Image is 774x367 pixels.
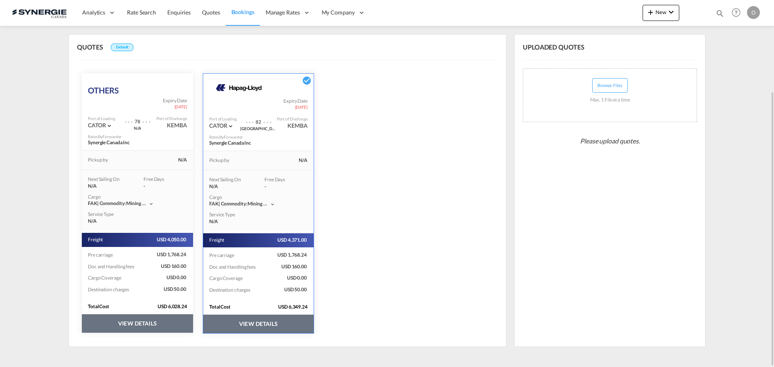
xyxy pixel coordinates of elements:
div: O [747,6,760,19]
span: | [218,201,220,207]
span: Destination charges [209,287,251,293]
div: Pickup by [209,157,229,164]
img: 1f56c880d42311ef80fc7dca854c8e59.png [12,4,67,22]
div: Rates By [88,134,121,139]
div: Service Type [209,211,241,218]
div: . . . [142,114,150,125]
div: - [144,183,176,190]
div: Synergie Canada Inc [88,139,169,146]
div: icon-magnify [716,9,724,21]
span: N/A [209,218,218,225]
div: . . . [246,114,254,126]
div: KEMBA [167,121,187,129]
span: Freight [88,236,104,243]
div: - [264,183,297,190]
md-icon: icon-checkbox-marked-circle [302,76,312,85]
div: N/A [178,157,187,164]
span: USD 4,050.00 [148,236,187,243]
span: [DATE] [295,104,308,110]
span: Expiry Date [283,98,308,105]
div: KEMBA [287,122,308,130]
span: Doc and Handling fees [88,263,135,270]
div: . . . [125,114,133,125]
span: Analytics [82,8,105,17]
span: Help [729,6,743,19]
span: Doc and Handling fees [209,264,256,270]
div: commodity: mining parts [88,200,148,207]
span: | [97,200,99,206]
div: Cargo [88,194,187,201]
div: Port of Discharge [277,116,308,122]
button: icon-plus 400-fgNewicon-chevron-down [643,5,679,21]
span: USD 160.00 [268,263,308,270]
span: Pre carriage [209,252,235,258]
div: Free Days [264,176,297,183]
span: Forwarder [102,134,121,139]
div: Total Cost [88,303,149,310]
span: Manage Rates [266,8,300,17]
span: USD 50.00 [148,286,187,293]
div: Default [111,44,133,51]
span: FAK [209,201,221,207]
img: HAPAG LLOYD [209,78,272,98]
span: FAK [88,200,100,206]
div: Next Sailing On [209,176,252,183]
span: USD 6,349.24 [278,304,314,311]
span: Pre carriage [88,252,114,258]
div: Max. 1 File at a time [590,93,630,108]
div: Port of Loading [209,116,237,122]
md-icon: icon-magnify [716,9,724,18]
div: via Port Not Available [119,125,156,131]
span: New [646,9,676,15]
span: USD 6,028.24 [158,303,193,310]
span: Enquiries [167,9,191,16]
span: Expiry Date [163,97,187,104]
div: Service Type [88,211,120,218]
div: Port of Loading [88,116,115,121]
div: Free Days [144,176,176,183]
span: Cargo Coverage [88,275,122,281]
div: N/A [209,183,252,190]
div: via Port HAMBURG, DE; JEBEL ALI, AE [240,126,277,131]
span: USD 0.00 [148,274,187,281]
div: Pickup by [88,157,108,164]
md-icon: icon-plus 400-fg [646,7,655,17]
md-icon: icon-chevron-down [270,201,275,207]
button: VIEW DETAILS [82,314,193,333]
md-icon: icon-chevron-down [227,123,234,129]
span: Quotes [202,9,220,16]
div: CATOR [209,122,234,130]
span: Pickup P0J Port of LoadingCATOR [106,122,112,129]
div: Help [729,6,747,20]
div: . . . [263,114,271,126]
span: USD 4,371.00 [268,237,308,244]
div: Port of Discharge [156,116,187,121]
span: QUOTES [77,43,109,51]
div: OTHERS [88,77,119,97]
span: UPLOADED QUOTES [523,43,591,52]
button: Browse Files [592,78,628,93]
span: USD 1,768.24 [268,252,308,259]
div: Transit Time 78 [133,114,142,125]
span: Freight [209,237,225,244]
span: My Company [322,8,355,17]
span: Rate Search [127,9,156,16]
div: N/A [88,183,131,190]
div: Total Cost [209,304,269,311]
span: N/A [88,218,97,225]
span: Please upload quotes. [577,133,643,149]
md-icon: icon-chevron-down [148,201,154,207]
span: USD 0.00 [268,275,308,282]
div: Rates By [209,134,243,140]
button: VIEW DETAILS [203,315,314,333]
body: Editor, editor2 [8,8,184,17]
div: Cargo [209,194,308,201]
md-icon: icon-chevron-down [666,7,676,17]
span: USD 1,768.24 [148,251,187,258]
span: Pickup P0J Port of LoadingCATOR [227,122,234,129]
span: [DATE] [175,104,187,110]
span: USD 160.00 [148,263,187,270]
div: CATOR [88,121,112,129]
md-icon: icon-chevron-down [106,122,112,129]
